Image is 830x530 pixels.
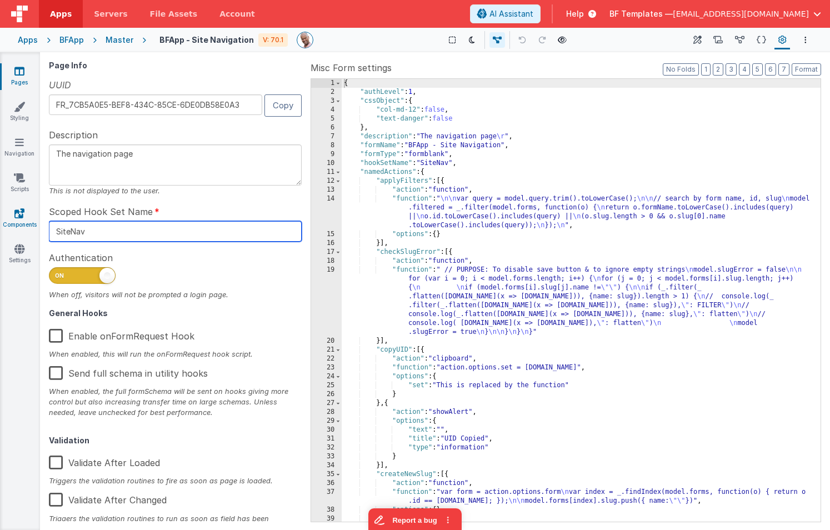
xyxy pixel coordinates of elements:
div: When off, visitors will not be prompted a login page. [49,289,302,300]
strong: Page Info [49,61,87,70]
button: 5 [752,63,763,76]
span: Misc Form settings [311,61,392,74]
div: 13 [311,186,342,194]
div: 35 [311,470,342,479]
div: 20 [311,337,342,346]
button: 4 [739,63,750,76]
div: 2 [311,88,342,97]
div: 25 [311,381,342,390]
span: Help [566,8,584,19]
span: Apps [50,8,72,19]
button: No Folds [663,63,699,76]
button: 1 [701,63,711,76]
strong: Validation [49,436,89,445]
div: 23 [311,363,342,372]
button: 7 [778,63,789,76]
div: When enabled, this will run the onFormRequest hook script. [49,349,302,359]
label: Send full schema in utility hooks [49,359,208,383]
div: Triggers the validation routines to fire as soon as page is loaded. [49,476,302,486]
div: When enabled, the full formSchema will be sent on hooks giving more control but also increasing t... [49,386,302,418]
div: 15 [311,230,342,239]
div: 1 [311,79,342,88]
div: 4 [311,106,342,114]
div: 17 [311,248,342,257]
button: Copy [264,94,302,116]
div: 5 [311,114,342,123]
button: 3 [726,63,737,76]
div: 14 [311,194,342,230]
div: 33 [311,452,342,461]
div: 22 [311,354,342,363]
div: 8 [311,141,342,150]
label: Validate After Changed [49,486,167,510]
div: 39 [311,514,342,523]
button: BF Templates — [EMAIL_ADDRESS][DOMAIN_NAME] [609,8,821,19]
h4: BFApp - Site Navigation [159,36,254,44]
span: File Assets [150,8,198,19]
label: Enable onFormRequest Hook [49,322,194,346]
span: Servers [94,8,127,19]
div: 18 [311,257,342,266]
span: BF Templates — [609,8,673,19]
div: V: 70.1 [258,33,288,47]
div: 37 [311,488,342,506]
button: 2 [713,63,723,76]
label: Validate After Loaded [49,449,160,473]
div: 34 [311,461,342,470]
span: Scoped Hook Set Name [49,205,153,218]
div: 26 [311,390,342,399]
div: 12 [311,177,342,186]
div: Apps [18,34,38,46]
button: 6 [765,63,776,76]
div: 24 [311,372,342,381]
div: 29 [311,417,342,426]
div: 16 [311,239,342,248]
div: 7 [311,132,342,141]
span: Description [49,128,98,142]
span: UUID [49,78,71,92]
img: 11ac31fe5dc3d0eff3fbbbf7b26fa6e1 [297,32,313,48]
div: 38 [311,506,342,514]
div: 3 [311,97,342,106]
div: 9 [311,150,342,159]
div: 21 [311,346,342,354]
div: 36 [311,479,342,488]
span: AI Assistant [489,8,533,19]
div: 31 [311,434,342,443]
div: 30 [311,426,342,434]
div: 28 [311,408,342,417]
div: BFApp [59,34,84,46]
button: Options [799,33,812,47]
div: 32 [311,443,342,452]
button: AI Assistant [470,4,541,23]
div: 11 [311,168,342,177]
div: 10 [311,159,342,168]
div: This is not displayed to the user. [49,186,302,196]
span: [EMAIL_ADDRESS][DOMAIN_NAME] [673,8,809,19]
strong: General Hooks [49,308,108,318]
span: Authentication [49,251,113,264]
div: Master [106,34,133,46]
button: Format [792,63,821,76]
div: 6 [311,123,342,132]
div: 27 [311,399,342,408]
div: 19 [311,266,342,337]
